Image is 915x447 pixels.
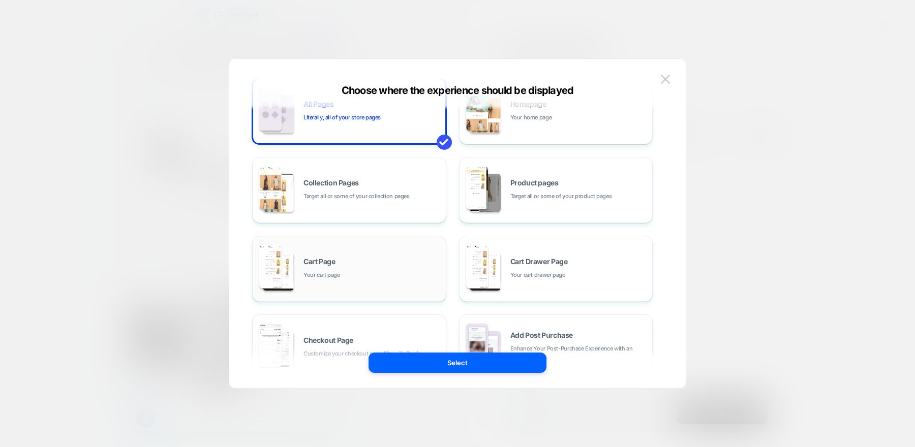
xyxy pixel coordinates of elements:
span: Target all or some of your product pages [510,191,612,201]
button: סרגל נגישות [3,377,26,399]
div: Choose where the experience should be displayed [229,84,686,97]
span: Homepage [510,101,546,108]
span: Your home page [510,113,552,122]
span: Cala Fashion [108,142,201,161]
span: Product pages [510,179,559,186]
button: Select [369,353,546,373]
span: Enhance Your Post-Purchase Experience with an Exclusive Offer [510,344,648,363]
span: Your cart drawer page [510,270,565,280]
span: Cart Drawer Page [510,258,568,265]
img: close [661,75,670,83]
span: Add Post Purchase [510,332,573,339]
